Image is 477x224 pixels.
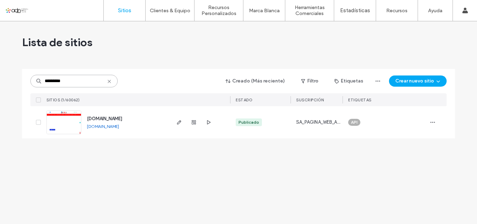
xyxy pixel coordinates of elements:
span: SITIOS (1/60062) [46,97,80,102]
span: Lista de sitios [22,35,93,49]
button: Creado (Más reciente) [220,75,291,87]
label: Estadísticas [340,7,370,14]
span: Suscripción [296,97,324,102]
span: Ayuda [15,5,34,11]
span: SA_PAGINA_WEB_ADN [296,119,343,126]
label: Clientes & Equipo [150,8,190,14]
div: Publicado [239,119,259,125]
label: Sitios [118,7,131,14]
label: Ayuda [428,8,442,14]
a: [DOMAIN_NAME] [87,116,122,121]
span: ESTADO [236,97,252,102]
label: Herramientas Comerciales [285,5,334,16]
label: Marca Blanca [249,8,280,14]
button: Etiquetas [328,75,369,87]
a: [DOMAIN_NAME] [87,124,119,129]
label: Recursos [386,8,408,14]
span: ETIQUETAS [348,97,372,102]
button: Crear nuevo sitio [389,75,447,87]
button: Filtro [294,75,325,87]
span: API [351,119,358,125]
label: Recursos Personalizados [195,5,243,16]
